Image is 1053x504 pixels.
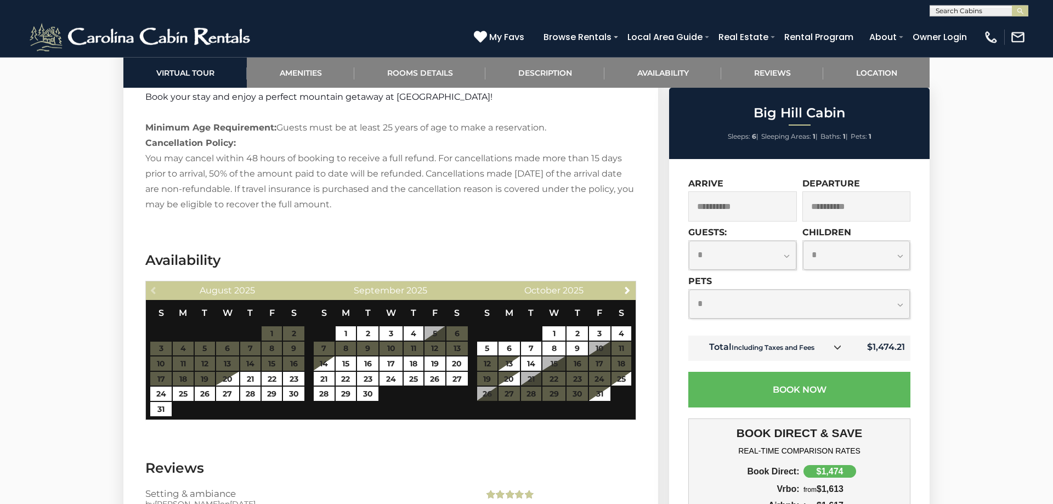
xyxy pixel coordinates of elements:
a: Availability [604,58,721,88]
label: Guests: [688,227,727,237]
p: Guests must be at least 25 years of age to make a reservation. You may cancel within 48 hours of ... [145,120,636,212]
span: 2025 [563,285,584,296]
a: 21 [240,372,261,386]
span: Friday [432,308,438,318]
a: Location [823,58,930,88]
label: Pets [688,276,712,286]
a: 25 [612,372,631,386]
span: Thursday [411,308,416,318]
div: Book Direct: [697,467,800,477]
small: Including Taxes and Fees [732,343,814,352]
span: Wednesday [549,308,559,318]
a: 19 [424,356,445,371]
a: 25 [404,372,423,386]
button: Book Now [688,372,910,407]
a: Browse Rentals [538,27,617,47]
li: | [820,129,848,144]
span: Tuesday [528,308,534,318]
a: 22 [336,372,356,386]
span: Friday [269,308,275,318]
a: 27 [216,387,239,401]
a: 1 [336,326,356,341]
a: 24 [150,387,172,401]
a: 4 [404,326,423,341]
span: Saturday [619,308,624,318]
a: 26 [424,372,445,386]
a: 24 [380,372,403,386]
a: Reviews [721,58,823,88]
span: Friday [597,308,602,318]
h3: Reviews [145,458,636,478]
h3: BOOK DIRECT & SAVE [697,427,902,440]
strong: 1 [843,132,846,140]
a: 26 [195,387,215,401]
a: Owner Login [907,27,972,47]
a: 31 [150,402,172,416]
span: August [200,285,232,296]
span: 2025 [234,285,255,296]
h4: REAL-TIME COMPARISON RATES [697,446,902,455]
a: 18 [404,356,423,371]
a: 21 [314,372,334,386]
span: Monday [342,308,350,318]
a: Next [621,283,635,297]
label: Arrive [688,178,723,189]
a: 25 [173,387,193,401]
span: Wednesday [386,308,396,318]
span: Thursday [575,308,580,318]
span: Pets: [851,132,867,140]
div: $1,474 [803,465,856,478]
a: 3 [380,326,403,341]
span: Sunday [484,308,490,318]
img: White-1-2.png [27,21,255,54]
strong: 1 [813,132,816,140]
a: 23 [357,372,378,386]
a: My Favs [474,30,527,44]
td: $1,474.21 [850,336,910,361]
span: Tuesday [365,308,371,318]
a: 6 [499,342,520,356]
strong: 6 [752,132,756,140]
span: Baths: [820,132,841,140]
a: 2 [357,326,378,341]
h3: Availability [145,251,636,270]
span: Monday [179,308,187,318]
a: 29 [262,387,282,401]
a: 13 [499,356,520,371]
a: Description [485,58,604,88]
a: About [864,27,902,47]
span: from [803,486,817,494]
a: Real Estate [713,27,774,47]
span: Thursday [247,308,253,318]
a: Rooms Details [354,58,485,88]
a: 23 [283,372,304,386]
label: Children [802,227,851,237]
strong: 1 [869,132,871,140]
strong: Cancellation Policy: [145,138,236,148]
span: Sunday [321,308,327,318]
a: 31 [589,387,610,401]
label: Departure [802,178,860,189]
a: 16 [357,356,378,371]
span: September [354,285,404,296]
a: 1 [542,326,565,341]
a: 4 [612,326,631,341]
li: | [761,129,818,144]
a: 9 [567,342,588,356]
span: Saturday [291,308,297,318]
a: 20 [499,372,520,386]
h3: Setting & ambiance [145,489,467,499]
a: 29 [336,387,356,401]
span: Saturday [454,308,460,318]
a: Amenities [247,58,354,88]
div: $1,613 [800,484,903,494]
a: 2 [567,326,588,341]
a: 7 [521,342,541,356]
span: Book your stay and enjoy a perfect mountain getaway at [GEOGRAPHIC_DATA]! [145,92,492,102]
span: Sunday [158,308,164,318]
a: 28 [314,387,334,401]
span: Sleeps: [728,132,750,140]
span: Sleeping Areas: [761,132,811,140]
span: Tuesday [202,308,207,318]
a: 3 [589,326,610,341]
